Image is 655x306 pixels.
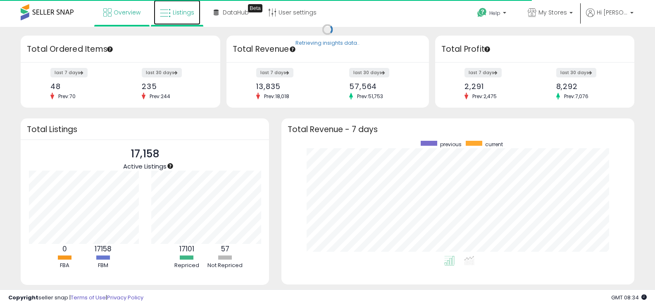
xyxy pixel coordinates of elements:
span: Prev: 70 [54,93,80,100]
div: 57,564 [349,82,414,91]
h3: Total Listings [27,126,263,133]
span: Help [489,10,500,17]
div: 8,292 [556,82,620,91]
a: Terms of Use [71,294,106,301]
b: 0 [62,244,67,254]
b: 17101 [179,244,194,254]
div: Tooltip anchor [106,46,114,53]
div: Repriced [168,262,205,270]
p: 17,158 [123,146,167,162]
span: Hi [PERSON_NAME] [597,8,628,17]
span: Active Listings [123,162,167,171]
h3: Total Revenue - 7 days [288,126,628,133]
span: previous [440,141,462,148]
div: Tooltip anchor [167,162,174,170]
span: Prev: 7,076 [560,93,593,100]
h3: Total Revenue [233,43,423,55]
label: last 7 days [464,68,502,77]
b: 57 [221,244,229,254]
div: Tooltip anchor [289,46,296,53]
label: last 30 days [349,68,389,77]
div: Retrieving insights data.. [295,40,360,47]
div: FBA [46,262,83,270]
span: 2025-10-6 08:34 GMT [611,294,647,301]
b: 17158 [95,244,112,254]
span: Prev: 244 [145,93,174,100]
span: Prev: 2,475 [468,93,501,100]
div: Tooltip anchor [248,4,262,12]
label: last 7 days [50,68,88,77]
div: seller snap | | [8,294,143,302]
label: last 30 days [556,68,596,77]
i: Get Help [477,7,487,18]
span: Overview [114,8,141,17]
strong: Copyright [8,294,38,301]
label: last 30 days [142,68,182,77]
div: Not Repriced [207,262,244,270]
span: Listings [173,8,194,17]
div: Tooltip anchor [484,46,491,53]
label: last 7 days [256,68,293,77]
span: Prev: 51,753 [353,93,387,100]
span: Prev: 18,018 [260,93,293,100]
h3: Total Profit [441,43,629,55]
div: 13,835 [256,82,322,91]
a: Help [471,1,514,27]
div: 2,291 [464,82,528,91]
div: 48 [50,82,114,91]
a: Privacy Policy [107,294,143,301]
h3: Total Ordered Items [27,43,214,55]
span: My Stores [538,8,567,17]
div: 235 [142,82,205,91]
a: Hi [PERSON_NAME] [586,8,634,27]
span: current [485,141,503,148]
div: FBM [84,262,121,270]
span: DataHub [223,8,249,17]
